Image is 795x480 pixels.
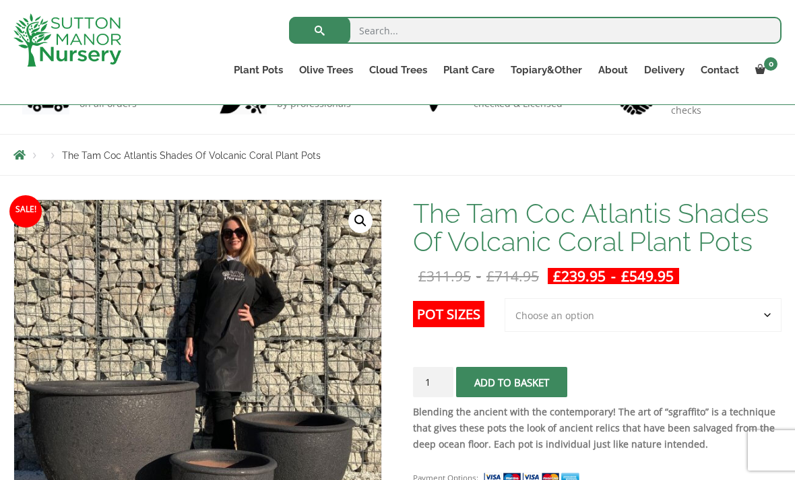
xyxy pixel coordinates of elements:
del: - [413,268,544,284]
ins: - [548,268,679,284]
h1: The Tam Coc Atlantis Shades Of Volcanic Coral Plant Pots [413,199,782,256]
bdi: 549.95 [621,267,674,285]
span: £ [553,267,561,285]
span: Sale! [9,195,42,228]
bdi: 311.95 [418,267,471,285]
a: Topiary&Other [503,61,590,79]
input: Search... [289,17,782,44]
nav: Breadcrumbs [13,149,782,160]
strong: Blending the ancient with the contemporary! The art of “sgraffito” is a technique that gives thes... [413,405,775,450]
span: £ [621,267,629,285]
bdi: 239.95 [553,267,606,285]
span: £ [486,267,495,285]
a: Contact [693,61,747,79]
a: View full-screen image gallery [348,209,373,233]
bdi: 714.95 [486,267,539,285]
a: Plant Pots [226,61,291,79]
span: 0 [764,57,777,71]
a: 0 [747,61,782,79]
a: Cloud Trees [361,61,435,79]
span: The Tam Coc Atlantis Shades Of Volcanic Coral Plant Pots [62,150,321,161]
img: logo [13,13,121,67]
input: Product quantity [413,367,453,397]
a: Delivery [636,61,693,79]
button: Add to basket [456,367,567,397]
span: £ [418,267,426,285]
label: Pot Sizes [413,301,484,327]
a: About [590,61,636,79]
a: Plant Care [435,61,503,79]
a: Olive Trees [291,61,361,79]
